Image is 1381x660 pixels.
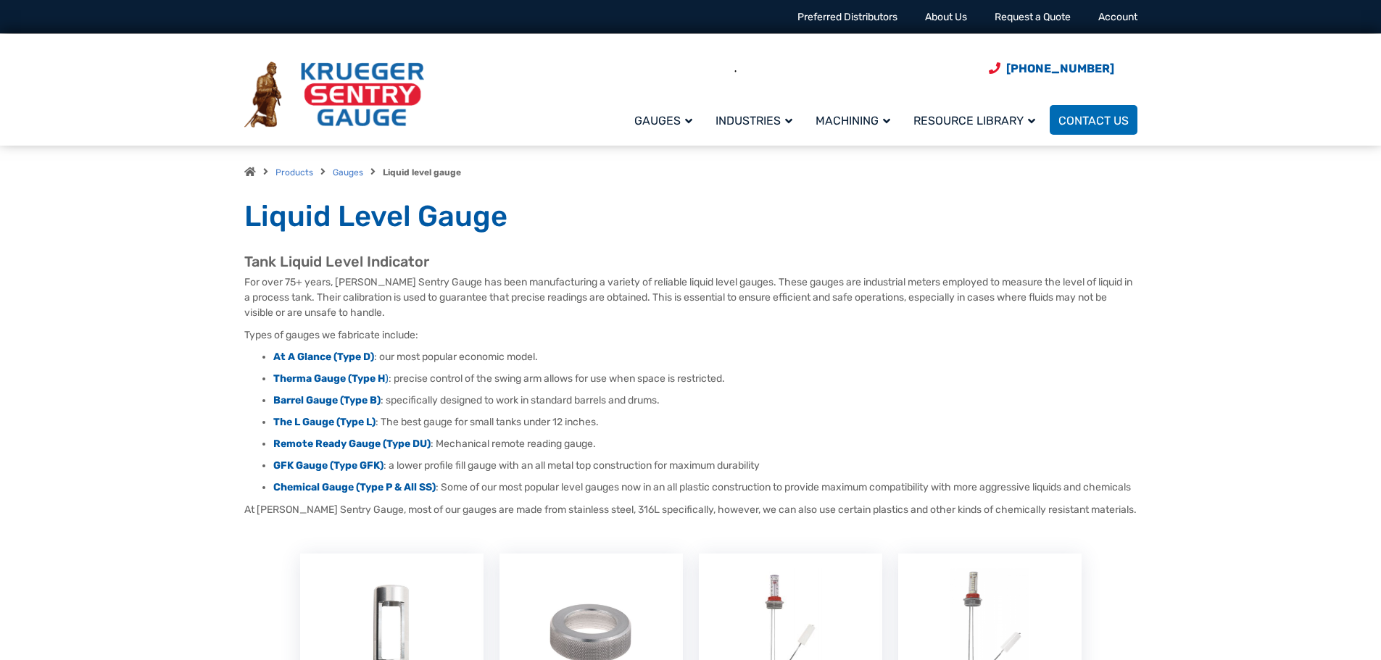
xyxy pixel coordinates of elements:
[273,372,385,385] strong: Therma Gauge (Type H
[626,103,707,137] a: Gauges
[273,459,383,472] a: GFK Gauge (Type GFK)
[273,372,389,385] a: Therma Gauge (Type H)
[275,167,313,177] a: Products
[716,114,792,128] span: Industries
[807,103,905,137] a: Machining
[634,114,692,128] span: Gauges
[383,167,461,177] strong: Liquid level gauge
[273,393,1137,408] li: : specifically designed to work in standard barrels and drums.
[816,114,890,128] span: Machining
[797,11,897,23] a: Preferred Distributors
[244,253,1137,271] h2: Tank Liquid Level Indicator
[913,114,1035,128] span: Resource Library
[1058,114,1129,128] span: Contact Us
[995,11,1071,23] a: Request a Quote
[273,437,1137,451] li: : Mechanical remote reading gauge.
[1006,62,1114,75] span: [PHONE_NUMBER]
[273,394,381,406] a: Barrel Gauge (Type B)
[244,502,1137,517] p: At [PERSON_NAME] Sentry Gauge, most of our gauges are made from stainless steel, 316L specificall...
[333,167,363,177] a: Gauges
[273,481,436,493] a: Chemical Gauge (Type P & All SS)
[925,11,967,23] a: About Us
[273,350,1137,364] li: : our most popular economic model.
[707,103,807,137] a: Industries
[273,416,376,428] a: The L Gauge (Type L)
[273,351,374,363] a: At A Glance (Type D)
[273,459,1137,473] li: : a lower profile fill gauge with an all metal top construction for maximum durability
[273,480,1137,495] li: : Some of our most popular level gauges now in an all plastic construction to provide maximum com...
[905,103,1050,137] a: Resource Library
[244,62,424,128] img: Krueger Sentry Gauge
[273,415,1137,430] li: : The best gauge for small tanks under 12 inches.
[1098,11,1137,23] a: Account
[1050,105,1137,135] a: Contact Us
[244,275,1137,320] p: For over 75+ years, [PERSON_NAME] Sentry Gauge has been manufacturing a variety of reliable liqui...
[989,59,1114,78] a: Phone Number (920) 434-8860
[273,372,1137,386] li: : precise control of the swing arm allows for use when space is restricted.
[244,199,1137,235] h1: Liquid Level Gauge
[244,327,1137,343] p: Types of gauges we fabricate include:
[273,438,431,450] a: Remote Ready Gauge (Type DU)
